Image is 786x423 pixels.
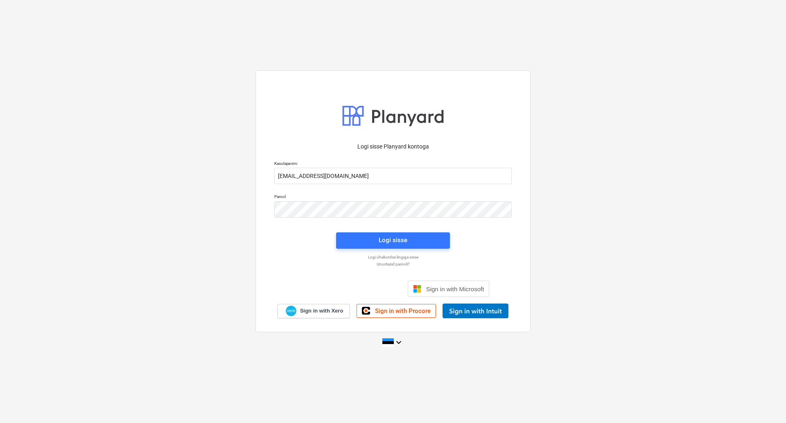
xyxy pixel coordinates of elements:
span: Sign in with Xero [300,307,343,315]
a: Logi ühekordse lingiga sisse [270,254,516,260]
button: Logi sisse [336,232,450,249]
a: Sign in with Procore [357,304,436,318]
a: Unustasid parooli? [270,261,516,267]
p: Kasutajanimi [274,161,512,168]
iframe: Sisselogimine Google'i nupu abil [293,280,405,298]
img: Xero logo [286,306,296,317]
span: Sign in with Procore [375,307,431,315]
p: Logi sisse Planyard kontoga [274,142,512,151]
p: Parool [274,194,512,201]
a: Sign in with Xero [278,304,350,318]
input: Kasutajanimi [274,168,512,184]
span: Sign in with Microsoft [426,286,484,292]
i: keyboard_arrow_down [394,337,404,347]
img: Microsoft logo [413,285,421,293]
div: Logi sisse Google’i kontoga. Avaneb uuel vahelehel [297,280,401,298]
div: Logi sisse [379,235,407,245]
